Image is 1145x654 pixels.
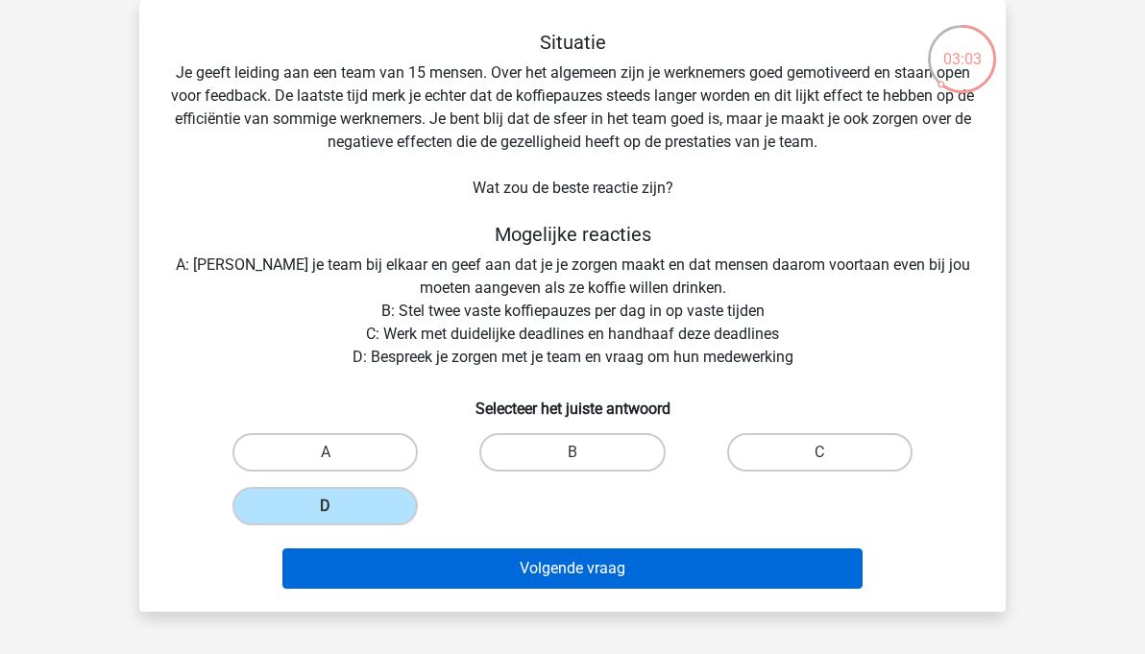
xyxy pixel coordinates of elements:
label: A [232,433,418,472]
label: C [727,433,913,472]
h5: Mogelijke reacties [170,223,975,246]
h5: Situatie [170,31,975,54]
div: 03:03 [926,23,998,71]
button: Volgende vraag [282,548,864,589]
h6: Selecteer het juiste antwoord [170,384,975,418]
div: Je geeft leiding aan een team van 15 mensen. Over het algemeen zijn je werknemers goed gemotiveer... [147,31,998,596]
label: D [232,487,418,525]
label: B [479,433,665,472]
